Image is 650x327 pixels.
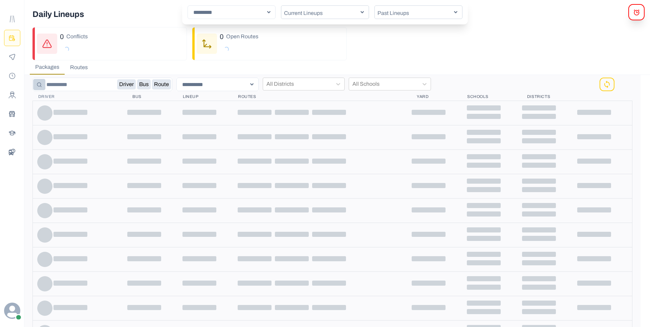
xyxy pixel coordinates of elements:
button: Payroll [4,68,20,84]
th: Routes [237,93,411,101]
th: Yard [411,93,467,101]
p: Conflicts [66,33,88,41]
th: Driver [33,93,127,101]
button: Monitoring [4,49,20,65]
th: Lineup [182,93,237,101]
button: Routes [65,60,93,75]
svg: avatar [4,303,20,319]
button: Packages [30,60,65,75]
button: alerts Modal [628,4,645,20]
button: Planning [4,30,20,46]
p: Current Lineups [281,9,362,17]
p: Bus [132,94,142,99]
button: Schools [4,125,20,141]
button: Buses [4,106,20,122]
button: Route Templates [4,11,20,27]
p: Open Routes [226,33,258,41]
button: BusData [4,144,20,160]
p: 0 [60,32,64,42]
p: 0 [220,32,223,42]
th: Schools [467,93,522,101]
button: Drivers [4,87,20,103]
th: Districts [522,93,577,101]
p: Past Lineups [375,9,455,17]
button: Sync Filters [600,78,614,91]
